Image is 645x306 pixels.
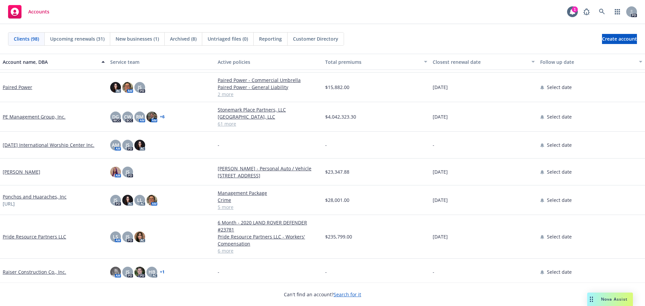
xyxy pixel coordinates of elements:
[325,84,349,91] span: $15,882.00
[218,268,219,275] span: -
[218,77,320,84] a: Paired Power - Commercial Umbrella
[218,58,320,65] div: Active policies
[126,141,130,148] span: JS
[293,35,338,42] span: Customer Directory
[595,5,609,18] a: Search
[122,82,133,93] img: photo
[218,247,320,254] a: 6 more
[116,35,159,42] span: New businesses (1)
[433,113,448,120] span: [DATE]
[215,54,322,70] button: Active policies
[218,91,320,98] a: 2 more
[433,141,434,148] span: -
[50,35,104,42] span: Upcoming renewals (31)
[602,34,637,44] a: Create account
[537,54,645,70] button: Follow up date
[547,268,572,275] span: Select date
[28,9,49,14] span: Accounts
[148,268,155,275] span: HB
[110,82,121,93] img: photo
[334,291,361,298] a: Search for it
[547,113,572,120] span: Select date
[218,196,320,204] a: Crime
[126,233,130,240] span: JS
[126,268,130,275] span: JS
[433,168,448,175] span: [DATE]
[134,231,145,242] img: photo
[137,196,142,204] span: LL
[3,113,66,120] a: PE Management Group, Inc.
[322,54,430,70] button: Total premiums
[218,106,320,113] a: Stonemark Place Partners, LLC
[325,233,352,240] span: $235,799.00
[107,54,215,70] button: Service team
[433,84,448,91] span: [DATE]
[126,168,130,175] span: JS
[122,195,133,206] img: photo
[259,35,282,42] span: Reporting
[160,270,165,274] a: + 1
[14,35,39,42] span: Clients (98)
[602,33,637,45] span: Create account
[218,172,320,179] a: [STREET_ADDRESS]
[3,84,32,91] a: Paired Power
[572,6,578,12] div: 1
[433,233,448,240] span: [DATE]
[136,113,143,120] span: RM
[138,84,142,91] span: JS
[218,165,320,172] a: [PERSON_NAME] - Personal Auto / Vehicle
[433,268,434,275] span: -
[601,296,628,302] span: Nova Assist
[611,5,624,18] a: Switch app
[113,233,118,240] span: LS
[218,141,219,148] span: -
[3,58,97,65] div: Account name, DBA
[218,120,320,127] a: 61 more
[430,54,537,70] button: Closest renewal date
[433,196,448,204] span: [DATE]
[3,168,40,175] a: [PERSON_NAME]
[218,204,320,211] a: 5 more
[540,58,635,65] div: Follow up date
[5,2,52,21] a: Accounts
[325,113,356,120] span: $4,042,323.30
[325,168,349,175] span: $23,347.88
[170,35,197,42] span: Archived (8)
[325,268,327,275] span: -
[124,113,131,120] span: CW
[114,196,118,204] span: JS
[134,140,145,150] img: photo
[218,84,320,91] a: Paired Power - General Liability
[218,113,320,120] a: [GEOGRAPHIC_DATA], LLC
[3,200,15,207] span: [URL]
[3,193,67,200] a: Ponchos and Huaraches, Inc
[587,293,596,306] div: Drag to move
[3,141,94,148] a: [DATE] International Worship Center Inc.
[580,5,593,18] a: Report a Bug
[112,113,119,120] span: DG
[218,189,320,196] a: Management Package
[325,196,349,204] span: $28,001.00
[547,84,572,91] span: Select date
[208,35,248,42] span: Untriaged files (0)
[110,58,212,65] div: Service team
[547,141,572,148] span: Select date
[218,219,320,233] a: 6 Month - 2020 LAND ROVER DEFENDER #23781
[325,141,327,148] span: -
[160,115,165,119] a: + 6
[325,58,420,65] div: Total premiums
[547,196,572,204] span: Select date
[146,112,157,122] img: photo
[587,293,633,306] button: Nova Assist
[433,58,527,65] div: Closest renewal date
[3,233,66,240] a: Pride Resource Partners LLC
[110,267,121,277] img: photo
[112,141,119,148] span: AM
[547,233,572,240] span: Select date
[134,267,145,277] img: photo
